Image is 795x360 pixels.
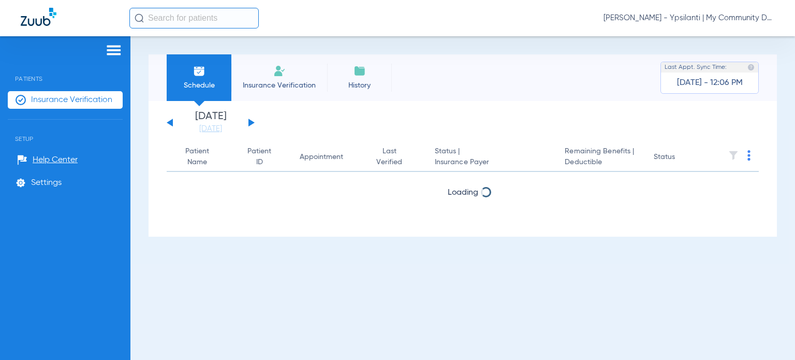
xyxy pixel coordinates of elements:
div: Appointment [300,152,354,163]
img: group-dot-blue.svg [747,150,750,161]
iframe: Chat Widget [743,310,795,360]
span: [PERSON_NAME] - Ypsilanti | My Community Dental Centers [603,13,774,23]
img: Zuub Logo [21,8,56,26]
div: Patient ID [245,146,274,168]
div: Appointment [300,152,343,163]
th: Remaining Benefits | [556,143,645,172]
th: Status | [426,143,557,172]
span: Help Center [33,155,78,165]
span: Patients [8,60,123,82]
img: Schedule [193,65,205,77]
div: Patient Name [175,146,229,168]
span: Loading [448,189,478,197]
div: Last Verified [370,146,418,168]
span: Last Appt. Sync Time: [665,62,727,73]
span: Insurance Payer [435,157,549,168]
img: filter.svg [728,150,739,161]
img: History [354,65,366,77]
input: Search for patients [129,8,259,28]
li: [DATE] [180,111,242,134]
span: Insurance Verification [239,80,319,91]
span: Settings [31,178,62,188]
span: Schedule [174,80,224,91]
span: [DATE] - 12:06 PM [677,78,743,88]
a: Help Center [17,155,78,165]
img: hamburger-icon [106,44,122,56]
div: Patient Name [175,146,219,168]
th: Status [645,143,715,172]
div: Patient ID [245,146,283,168]
img: Search Icon [135,13,144,23]
span: Insurance Verification [31,95,112,105]
img: Manual Insurance Verification [273,65,286,77]
div: Last Verified [370,146,409,168]
span: Setup [8,120,123,142]
span: History [335,80,384,91]
span: Deductible [565,157,637,168]
a: [DATE] [180,124,242,134]
img: last sync help info [747,64,755,71]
